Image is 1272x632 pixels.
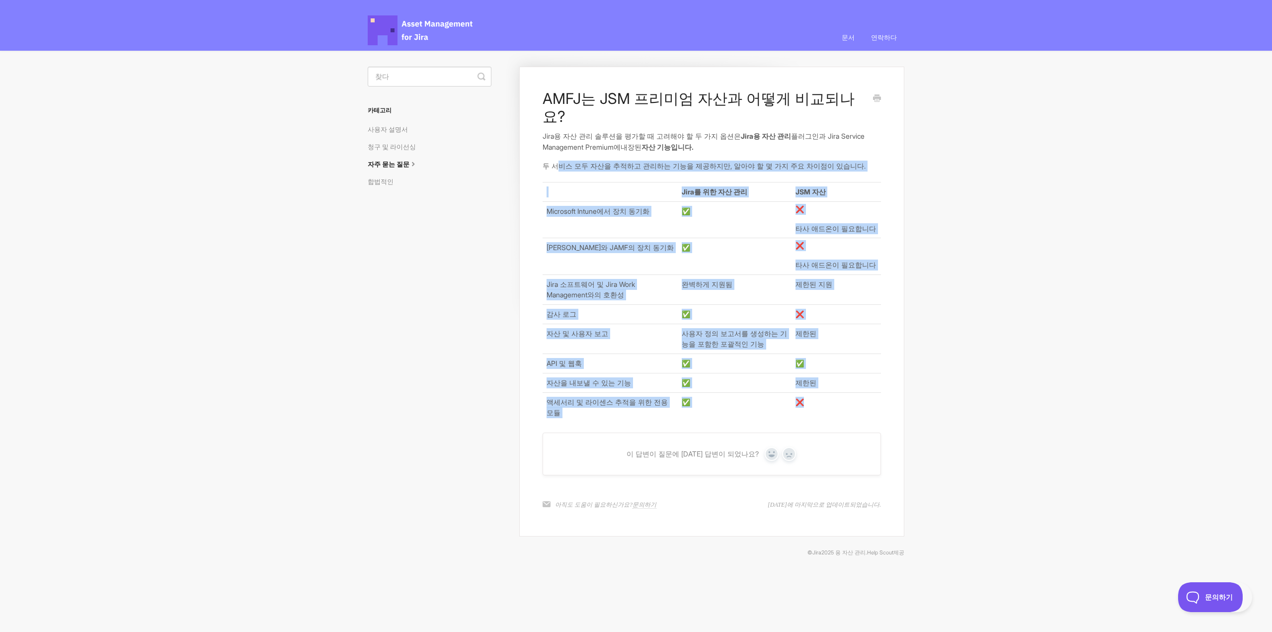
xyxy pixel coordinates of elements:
font: ✅ [682,207,690,215]
font: 자주 묻는 질문 [368,160,409,168]
font: Microsoft Intune에서 장치 동기화 [547,207,649,215]
font: JSM 자산 [795,187,826,196]
font: © [807,549,812,556]
font: 타사 애드온이 필요합니다 [795,224,876,233]
font: 액세서리 및 라이센스 추적을 위한 전용 모듈 [547,398,668,417]
font: ✅ [795,359,804,367]
font: [PERSON_NAME]와 JAMF의 장치 동기화 [547,243,674,252]
font: 제한된 지원 [795,280,832,288]
font: 이 답변이 질문에 [DATE] 답변이 되었나요? [627,450,759,458]
font: 사용자 설명서 [368,125,408,133]
font: 자산 기능입니다. [641,143,694,151]
font: 문서 [842,33,855,41]
font: 플러그인과 Jira Service Management Premium에 [543,132,865,151]
a: 사용자 설명서 [368,121,415,137]
font: ❌ [795,310,804,318]
font: ❌ [795,398,804,406]
font: ✅ [682,359,690,367]
font: ✅ [682,310,690,318]
iframe: 고객 지원 전환 [1178,582,1252,612]
a: 문서 [834,24,862,51]
font: 제한된 [795,329,816,338]
a: Jira [812,549,821,556]
font: 완벽하게 지원됨 [682,280,732,288]
font: [DATE]에 마지막으로 업데이트되었습니다. [768,501,881,508]
font: 연락하다 [871,33,897,41]
font: ❌ [795,205,804,213]
font: 자산을 내보낼 수 있는 기능 [547,378,631,387]
font: Jira 소프트웨어 및 Jira Work Management와의 호환성 [547,280,635,299]
font: 감사 로그 [547,310,576,318]
input: 찾다 [368,67,491,87]
font: Jira용 자산 관리 솔루션을 평가할 때 고려해야 할 두 가지 옵션은 [543,132,741,140]
font: 청구 및 라이선싱 [368,143,416,151]
font: ❌ [795,241,804,250]
font: ✅ [682,378,690,387]
font: 자산 및 사용자 보고 [547,329,608,338]
font: ✅ [682,243,690,252]
font: AMFJ는 JSM 프리미엄 자산과 어떻게 비교되나요? [543,90,855,125]
font: Jira용 자산 관리 [741,132,791,140]
font: 제한된 [795,378,816,387]
font: 사용자 정의 보고서를 생성하는 기능을 포함한 포괄적인 기능 [682,329,787,349]
font: ✅ [682,398,690,406]
a: 청구 및 라이선싱 [368,139,423,155]
a: 연락하다 [864,24,904,51]
font: Jira를 위한 자산 관리 [682,187,747,196]
font: 카테고리 [368,106,392,114]
a: 문의하기 [633,501,656,509]
a: 합법적인 [368,174,401,189]
font: 합법적인 [368,178,394,185]
a: Help Scout [867,549,893,556]
font: 2025 용 자산 관리. [821,549,867,556]
font: 제공 [893,549,904,556]
font: API 및 웹훅 [547,359,582,367]
a: 자주 묻는 질문 [368,156,426,172]
font: 아직도 도움이 필요하신가요? [555,501,633,508]
font: 두 서비스 모두 자산을 추적하고 관리하는 기능을 제공하지만, 알아야 할 몇 가지 주요 차이점이 있습니다. [543,162,866,170]
font: 내장된 [621,143,641,151]
a: 이 기사를 인쇄하세요 [873,93,881,104]
font: 타사 애드온이 필요합니다 [795,261,876,269]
